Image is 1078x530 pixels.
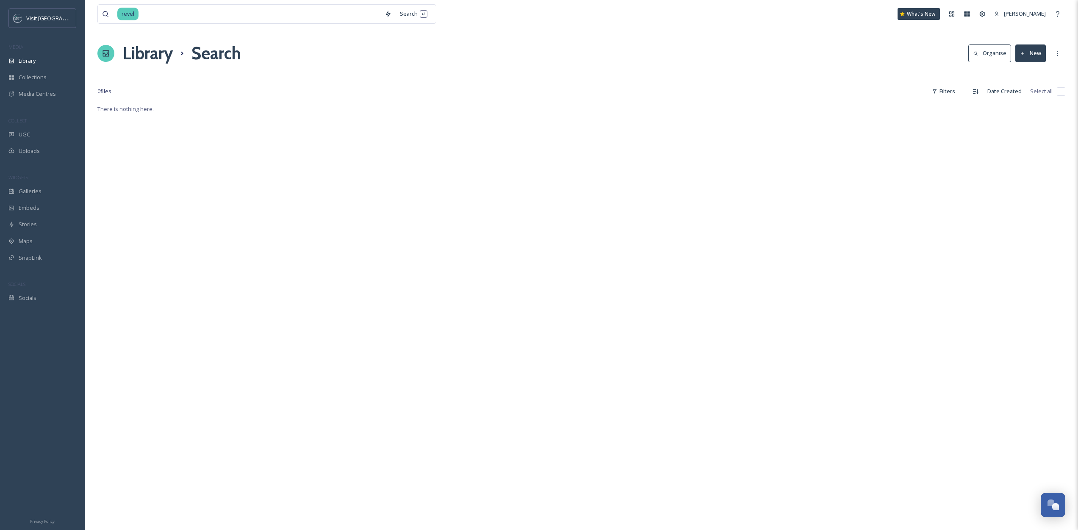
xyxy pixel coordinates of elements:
span: Socials [19,294,36,302]
span: Library [19,57,36,65]
span: WIDGETS [8,174,28,180]
span: Media Centres [19,90,56,98]
a: Library [123,41,173,66]
span: MEDIA [8,44,23,50]
span: SnapLink [19,254,42,262]
span: SOCIALS [8,281,25,287]
span: Uploads [19,147,40,155]
span: Maps [19,237,33,245]
span: Stories [19,220,37,228]
a: What's New [898,8,940,20]
span: Select all [1030,87,1053,95]
button: Open Chat [1041,493,1065,517]
span: Galleries [19,187,42,195]
span: Visit [GEOGRAPHIC_DATA] [26,14,92,22]
span: 0 file s [97,87,111,95]
span: Collections [19,73,47,81]
a: Organise [968,44,1015,62]
span: UGC [19,130,30,139]
a: Privacy Policy [30,516,55,526]
span: revel [117,8,139,20]
span: [PERSON_NAME] [1004,10,1046,17]
div: Date Created [983,83,1026,100]
span: Embeds [19,204,39,212]
h1: Search [191,41,241,66]
div: Search [396,6,432,22]
div: Filters [928,83,959,100]
button: Organise [968,44,1011,62]
span: COLLECT [8,117,27,124]
a: [PERSON_NAME] [990,6,1050,22]
button: New [1015,44,1046,62]
img: c3es6xdrejuflcaqpovn.png [14,14,22,22]
span: There is nothing here. [97,105,154,113]
span: Privacy Policy [30,519,55,524]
